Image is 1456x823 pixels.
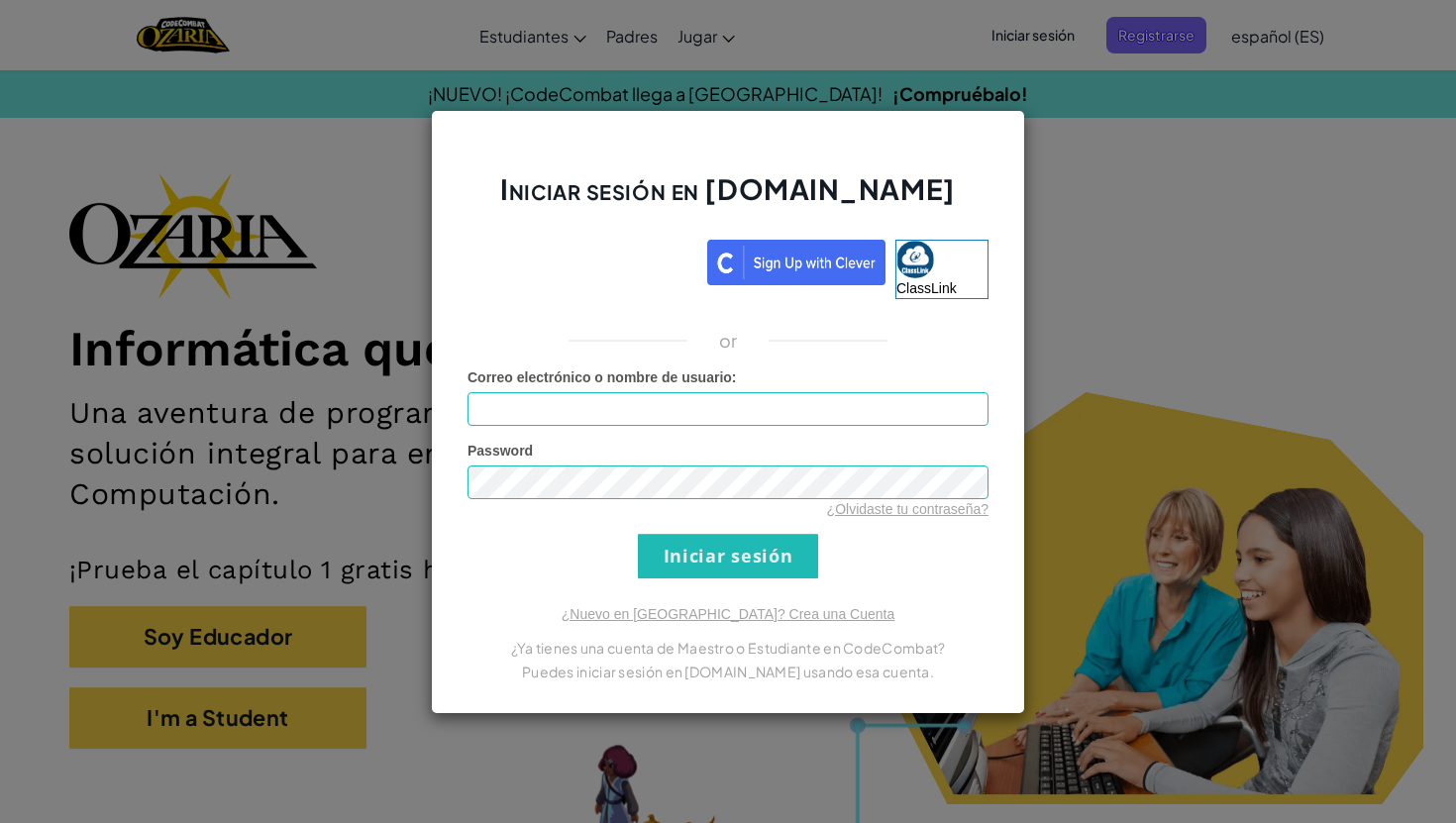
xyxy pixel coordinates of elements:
iframe: Botón de Acceder con Google [458,238,707,281]
p: ¿Ya tienes una cuenta de Maestro o Estudiante en CodeCombat? [468,636,988,660]
span: ClassLink [896,280,957,296]
a: ¿Nuevo en [GEOGRAPHIC_DATA]? Crea una Cuenta [562,606,894,622]
p: Puedes iniciar sesión en [DOMAIN_NAME] usando esa cuenta. [468,660,988,683]
h2: Iniciar sesión en [DOMAIN_NAME] [468,170,988,228]
label: : [468,367,737,387]
span: Correo electrónico o nombre de usuario [468,369,732,385]
p: or [719,329,738,353]
img: clever_sso_button@2x.png [707,240,885,285]
a: ¿Olvidaste tu contraseña? [827,501,988,517]
input: Iniciar sesión [638,534,818,578]
span: Password [468,443,533,459]
img: classlink-logo-small.png [896,241,934,278]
